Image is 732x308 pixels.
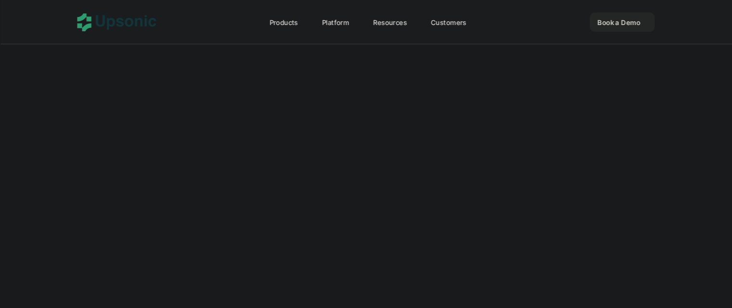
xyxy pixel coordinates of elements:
[325,233,407,262] a: Book a Demo
[264,13,314,31] a: Products
[373,17,407,27] p: Resources
[431,17,467,27] p: Customers
[598,17,641,27] p: Book a Demo
[200,82,532,155] h2: Agentic AI Platform for FinTech Operations
[270,17,298,27] p: Products
[590,13,655,32] a: Book a Demo
[210,178,522,208] p: From onboarding to compliance to settlement to autonomous control. Work with %82 more efficiency ...
[322,17,349,27] p: Platform
[337,239,388,256] p: Book a Demo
